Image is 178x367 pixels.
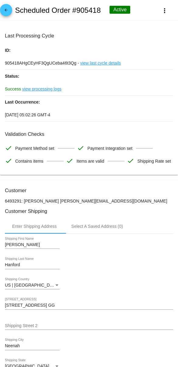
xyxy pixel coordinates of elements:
[5,323,173,328] input: Shipping Street 2
[15,6,101,15] h2: Scheduled Order #905418
[5,86,21,91] span: Success
[87,142,132,155] span: Payment Integration set
[5,208,173,214] h3: Customer Shipping
[71,224,123,229] div: Select A Saved Address (0)
[15,155,44,168] span: Contains items
[5,242,60,247] input: Shipping First Name
[127,157,134,164] mat-icon: check
[5,112,50,117] span: [DATE] 05:02:26 GMT-4
[5,303,173,308] input: Shipping Street 1
[5,44,173,57] p: ID:
[76,155,104,168] span: Items are valid
[5,96,173,108] p: Last Occurrence:
[15,142,54,155] span: Payment Method set
[5,157,12,164] mat-icon: check
[137,155,171,168] span: Shipping Rate set
[2,8,10,15] mat-icon: arrow_back
[5,283,60,288] mat-select: Shipping Country
[22,83,61,95] a: view processing logs
[5,144,12,152] mat-icon: check
[5,70,173,83] p: Status:
[5,344,60,348] input: Shipping City
[161,7,168,14] mat-icon: more_vert
[5,131,173,137] h3: Validation Checks
[110,6,130,14] div: Active
[5,188,173,193] h3: Customer
[80,57,121,69] a: view last cycle details
[5,199,173,203] p: 6493291: [PERSON_NAME] [PERSON_NAME][EMAIL_ADDRESS][DOMAIN_NAME]
[5,33,173,39] h3: Last Processing Cycle
[66,157,73,164] mat-icon: check
[5,283,59,288] span: US | [GEOGRAPHIC_DATA]
[5,61,79,65] span: 905418AHgCEyHF3QgUCeba46t3Qg -
[5,263,60,267] input: Shipping Last Name
[77,144,84,152] mat-icon: check
[12,224,57,229] div: Enter Shipping Address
